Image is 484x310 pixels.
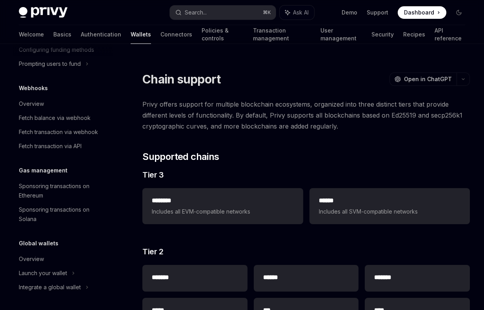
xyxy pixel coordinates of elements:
[404,75,452,83] span: Open in ChatGPT
[371,25,394,44] a: Security
[253,25,311,44] a: Transaction management
[389,73,457,86] button: Open in ChatGPT
[19,127,98,137] div: Fetch transaction via webhook
[19,25,44,44] a: Welcome
[404,9,434,16] span: Dashboard
[453,6,465,19] button: Toggle dark mode
[19,254,44,264] div: Overview
[403,25,425,44] a: Recipes
[170,5,276,20] button: Search...⌘K
[19,141,82,151] div: Fetch transaction via API
[19,283,81,292] div: Integrate a global wallet
[13,252,113,266] a: Overview
[13,139,113,153] a: Fetch transaction via API
[19,268,67,278] div: Launch your wallet
[13,179,113,203] a: Sponsoring transactions on Ethereum
[81,25,121,44] a: Authentication
[152,207,293,216] span: Includes all EVM-compatible networks
[13,125,113,139] a: Fetch transaction via webhook
[19,59,81,69] div: Prompting users to fund
[19,239,58,248] h5: Global wallets
[19,7,67,18] img: dark logo
[160,25,192,44] a: Connectors
[19,166,67,175] h5: Gas management
[320,25,362,44] a: User management
[263,9,271,16] span: ⌘ K
[367,9,388,16] a: Support
[19,83,48,93] h5: Webhooks
[142,72,220,86] h1: Chain support
[202,25,244,44] a: Policies & controls
[131,25,151,44] a: Wallets
[13,111,113,125] a: Fetch balance via webhook
[19,113,91,123] div: Fetch balance via webhook
[13,97,113,111] a: Overview
[142,99,470,132] span: Privy offers support for multiple blockchain ecosystems, organized into three distinct tiers that...
[293,9,309,16] span: Ask AI
[398,6,446,19] a: Dashboard
[19,205,108,224] div: Sponsoring transactions on Solana
[142,188,303,224] a: **** ***Includes all EVM-compatible networks
[280,5,314,20] button: Ask AI
[435,25,465,44] a: API reference
[19,181,108,200] div: Sponsoring transactions on Ethereum
[342,9,357,16] a: Demo
[142,169,164,180] span: Tier 3
[185,8,207,17] div: Search...
[319,207,460,216] span: Includes all SVM-compatible networks
[309,188,470,224] a: **** *Includes all SVM-compatible networks
[53,25,71,44] a: Basics
[142,150,219,163] span: Supported chains
[13,203,113,226] a: Sponsoring transactions on Solana
[19,99,44,109] div: Overview
[142,246,163,257] span: Tier 2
